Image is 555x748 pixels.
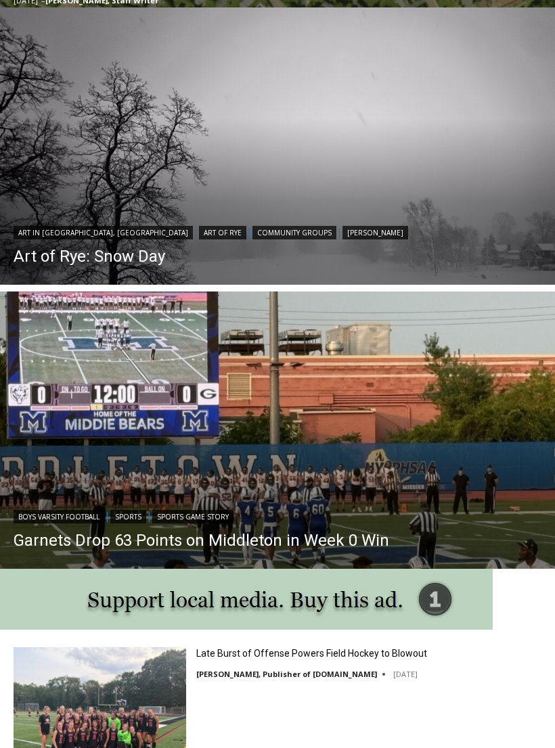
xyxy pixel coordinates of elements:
a: Garnets Drop 63 Points on Middleton in Week 0 Win [14,530,389,551]
a: Sports Game Story [152,510,234,523]
div: | | [14,507,389,523]
a: Art in [GEOGRAPHIC_DATA], [GEOGRAPHIC_DATA] [14,226,193,239]
a: [PERSON_NAME] [342,226,408,239]
a: Late Burst of Offense Powers Field Hockey to Blowout [196,647,427,659]
a: Boys Varsity Football [14,510,104,523]
a: Community Groups [252,226,336,239]
time: [DATE] [393,669,418,679]
a: Open Tues. - Sun. [PHONE_NUMBER] [1,136,136,168]
a: Art of Rye [199,226,246,239]
a: Sports [110,510,146,523]
span: Open Tues. - Sun. [PHONE_NUMBER] [4,139,133,191]
a: [PERSON_NAME], Publisher of [DOMAIN_NAME] [196,669,377,679]
div: "clearly one of the favorites in the [GEOGRAPHIC_DATA] neighborhood" [139,85,199,162]
a: Art of Rye: Snow Day [14,246,408,266]
div: | | | [14,223,408,239]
